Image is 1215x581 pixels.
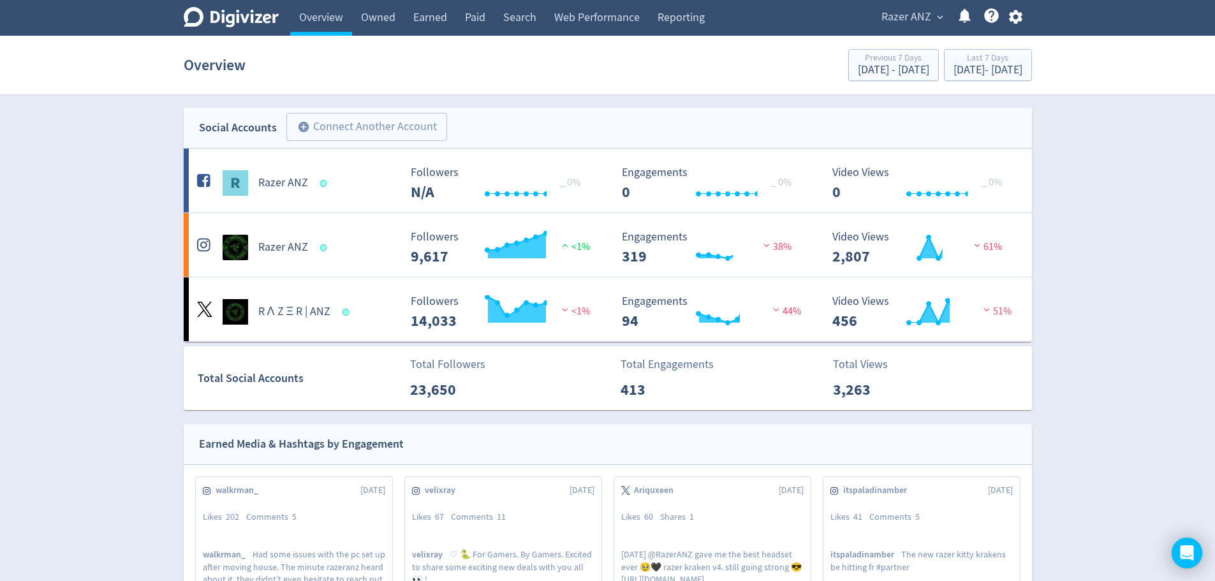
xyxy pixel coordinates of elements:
[621,511,660,524] div: Likes
[971,240,983,250] img: negative-performance.svg
[559,240,571,250] img: positive-performance.svg
[560,176,580,189] span: _ 0%
[410,356,485,373] p: Total Followers
[184,213,1032,277] a: Razer ANZ undefinedRazer ANZ Followers --- Followers 9,617 <1% Engagements 319 Engagements 319 38...
[971,240,1002,253] span: 61%
[944,49,1032,81] button: Last 7 Days[DATE]- [DATE]
[830,548,901,561] span: itspaladinamber
[634,484,681,497] span: Ariquxeen
[559,240,590,253] span: <1%
[410,378,483,401] p: 23,650
[497,511,506,522] span: 11
[216,484,265,497] span: walkrman_
[184,45,246,85] h1: Overview
[203,511,246,524] div: Likes
[320,244,330,251] span: Data last synced: 27 Aug 2025, 7:02pm (AEST)
[451,511,513,524] div: Comments
[760,240,792,253] span: 38%
[770,305,801,318] span: 44%
[320,180,330,187] span: Data last synced: 27 Aug 2025, 6:01pm (AEST)
[277,115,447,141] a: Connect Another Account
[843,484,914,497] span: itspaladinamber
[258,240,308,255] h5: Razer ANZ
[435,511,444,522] span: 67
[404,166,596,200] svg: Followers ---
[833,356,906,373] p: Total Views
[199,435,404,453] div: Earned Media & Hashtags by Engagement
[826,295,1017,329] svg: Video Views 456
[342,309,353,316] span: Data last synced: 27 Aug 2025, 8:01pm (AEST)
[1172,538,1202,568] div: Open Intercom Messenger
[877,7,946,27] button: Razer ANZ
[934,11,946,23] span: expand_more
[258,304,331,320] h5: R Λ Z Ξ R | ANZ
[570,484,594,497] span: [DATE]
[826,166,1017,200] svg: Video Views 0
[830,511,869,524] div: Likes
[833,378,906,401] p: 3,263
[412,548,450,561] span: velixray
[615,231,807,265] svg: Engagements 319
[615,295,807,329] svg: Engagements 94
[826,231,1017,265] svg: Video Views 2,807
[292,511,297,522] span: 5
[954,64,1022,76] div: [DATE] - [DATE]
[853,511,862,522] span: 41
[226,511,239,522] span: 202
[980,305,993,314] img: negative-performance.svg
[615,166,807,200] svg: Engagements 0
[198,369,401,388] div: Total Social Accounts
[660,511,701,524] div: Shares
[869,511,927,524] div: Comments
[203,548,253,561] span: walkrman_
[246,511,304,524] div: Comments
[858,54,929,64] div: Previous 7 Days
[621,378,694,401] p: 413
[980,305,1012,318] span: 51%
[982,176,1002,189] span: _ 0%
[559,305,590,318] span: <1%
[199,119,277,137] div: Social Accounts
[848,49,939,81] button: Previous 7 Days[DATE] - [DATE]
[404,231,596,265] svg: Followers ---
[760,240,773,250] img: negative-performance.svg
[779,484,804,497] span: [DATE]
[297,121,310,133] span: add_circle
[771,176,792,189] span: _ 0%
[858,64,929,76] div: [DATE] - [DATE]
[770,305,783,314] img: negative-performance.svg
[954,54,1022,64] div: Last 7 Days
[689,511,694,522] span: 1
[286,113,447,141] button: Connect Another Account
[258,175,308,191] h5: Razer ANZ
[404,295,596,329] svg: Followers ---
[223,299,248,325] img: R Λ Z Ξ R | ANZ undefined
[988,484,1013,497] span: [DATE]
[644,511,653,522] span: 60
[559,305,571,314] img: negative-performance.svg
[184,149,1032,212] a: Razer ANZ undefinedRazer ANZ Followers --- _ 0% Followers N/A Engagements 0 Engagements 0 _ 0% Vi...
[425,484,462,497] span: velixray
[223,170,248,196] img: Razer ANZ undefined
[915,511,920,522] span: 5
[223,235,248,260] img: Razer ANZ undefined
[412,511,451,524] div: Likes
[184,277,1032,341] a: R Λ Z Ξ R | ANZ undefinedR Λ Z Ξ R | ANZ Followers --- Followers 14,033 <1% Engagements 94 Engage...
[881,7,931,27] span: Razer ANZ
[360,484,385,497] span: [DATE]
[621,356,714,373] p: Total Engagements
